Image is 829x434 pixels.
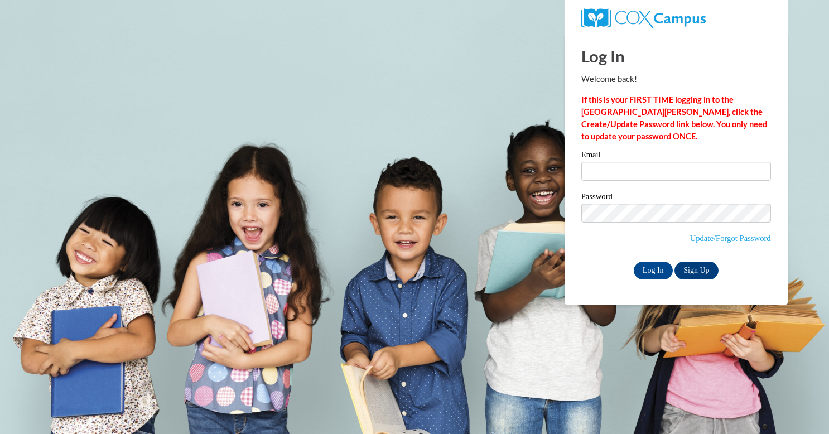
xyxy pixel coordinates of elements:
[674,262,718,279] a: Sign Up
[581,45,771,67] h1: Log In
[634,262,673,279] input: Log In
[581,95,767,141] strong: If this is your FIRST TIME logging in to the [GEOGRAPHIC_DATA][PERSON_NAME], click the Create/Upd...
[581,73,771,85] p: Welcome back!
[581,151,771,162] label: Email
[581,192,771,204] label: Password
[581,8,706,28] img: COX Campus
[581,13,706,22] a: COX Campus
[690,234,771,243] a: Update/Forgot Password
